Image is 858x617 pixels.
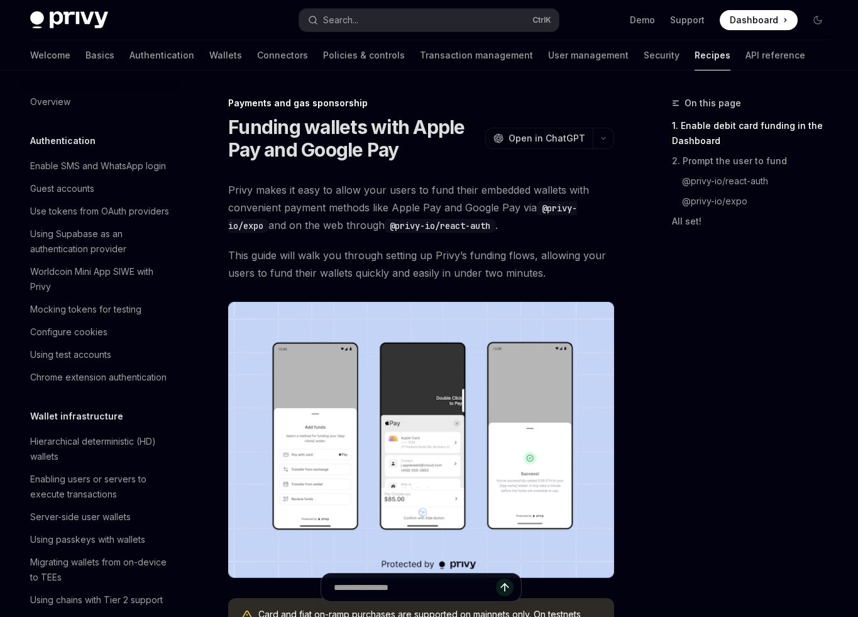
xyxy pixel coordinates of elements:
[672,151,838,171] a: 2. Prompt the user to fund
[532,15,551,25] span: Ctrl K
[20,551,181,589] a: Migrating wallets from on-device to TEEs
[30,264,173,294] div: Worldcoin Mini App SIWE with Privy
[30,555,173,585] div: Migrating wallets from on-device to TEEs
[548,40,629,70] a: User management
[20,321,181,343] a: Configure cookies
[30,40,70,70] a: Welcome
[672,211,838,231] a: All set!
[20,366,181,389] a: Chrome extension authentication
[670,14,705,26] a: Support
[672,171,838,191] a: @privy-io/react-auth
[30,94,70,109] div: Overview
[730,14,778,26] span: Dashboard
[209,40,242,70] a: Wallets
[30,302,141,317] div: Mocking tokens for testing
[20,298,181,321] a: Mocking tokens for testing
[20,468,181,506] a: Enabling users or servers to execute transactions
[808,10,828,30] button: Toggle dark mode
[496,579,514,596] button: Send message
[228,116,480,161] h1: Funding wallets with Apple Pay and Google Pay
[30,592,163,608] div: Using chains with Tier 2 support
[129,40,194,70] a: Authentication
[485,128,593,149] button: Open in ChatGPT
[334,574,496,601] input: Ask a question...
[509,132,585,145] span: Open in ChatGPT
[644,40,679,70] a: Security
[20,177,181,200] a: Guest accounts
[20,506,181,528] a: Server-side user wallets
[257,40,308,70] a: Connectors
[20,155,181,177] a: Enable SMS and WhatsApp login
[30,347,111,362] div: Using test accounts
[20,200,181,223] a: Use tokens from OAuth providers
[30,434,173,464] div: Hierarchical deterministic (HD) wallets
[30,409,123,424] h5: Wallet infrastructure
[30,532,145,547] div: Using passkeys with wallets
[30,509,131,525] div: Server-side user wallets
[720,10,798,30] a: Dashboard
[20,589,181,611] a: Using chains with Tier 2 support
[30,472,173,502] div: Enabling users or servers to execute transactions
[30,204,169,219] div: Use tokens from OAuth providers
[323,40,405,70] a: Policies & controls
[695,40,730,70] a: Recipes
[630,14,655,26] a: Demo
[20,528,181,551] a: Using passkeys with wallets
[30,325,107,340] div: Configure cookies
[420,40,533,70] a: Transaction management
[745,40,805,70] a: API reference
[385,219,495,233] code: @privy-io/react-auth
[30,370,167,385] div: Chrome extension authentication
[30,226,173,257] div: Using Supabase as an authentication provider
[299,9,558,31] button: Open search
[228,247,614,282] span: This guide will walk you through setting up Privy’s funding flows, allowing your users to fund th...
[228,97,614,109] div: Payments and gas sponsorship
[228,302,614,578] img: card-based-funding
[30,181,94,196] div: Guest accounts
[20,430,181,468] a: Hierarchical deterministic (HD) wallets
[30,11,108,29] img: dark logo
[685,96,741,111] span: On this page
[672,116,838,151] a: 1. Enable debit card funding in the Dashboard
[30,133,96,148] h5: Authentication
[20,343,181,366] a: Using test accounts
[672,191,838,211] a: @privy-io/expo
[20,91,181,113] a: Overview
[30,158,166,174] div: Enable SMS and WhatsApp login
[85,40,114,70] a: Basics
[20,223,181,260] a: Using Supabase as an authentication provider
[323,13,358,28] div: Search...
[228,181,614,234] span: Privy makes it easy to allow your users to fund their embedded wallets with convenient payment me...
[20,260,181,298] a: Worldcoin Mini App SIWE with Privy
